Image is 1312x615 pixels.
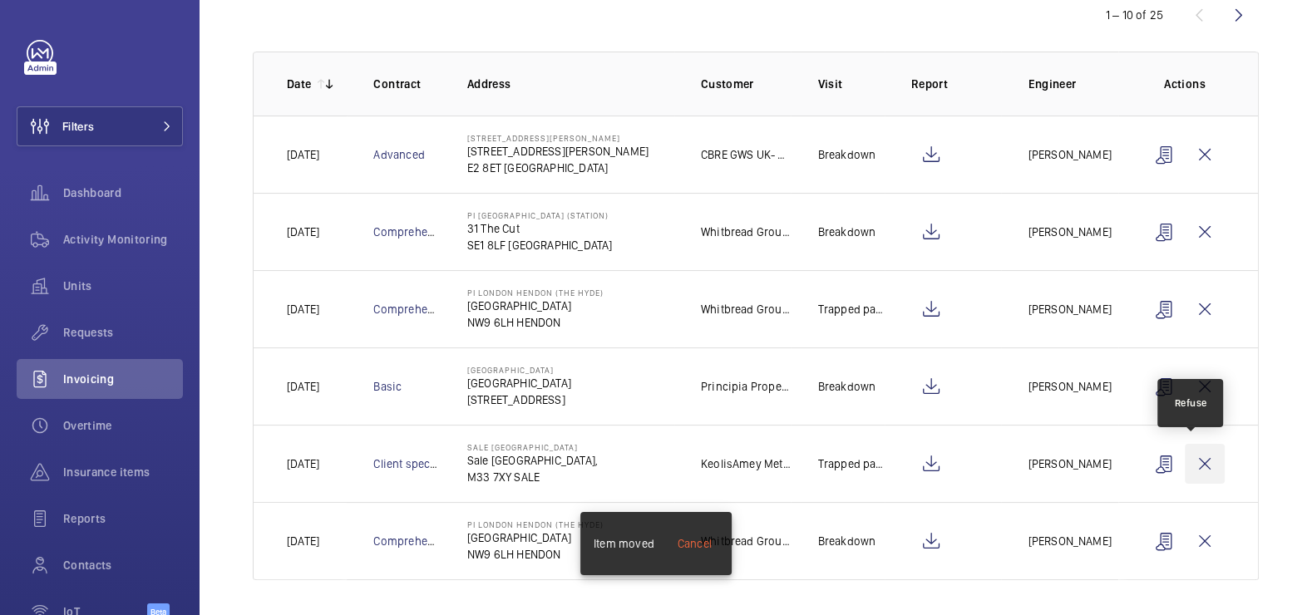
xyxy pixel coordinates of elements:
p: E2 8ET [GEOGRAPHIC_DATA] [467,160,649,176]
p: PI London Hendon (The Hyde) [467,519,604,529]
p: PI London Hendon (The Hyde) [467,288,604,298]
p: KeolisAmey Metrolink [701,455,792,472]
p: Breakdown [817,378,875,395]
p: Sale [GEOGRAPHIC_DATA] [467,442,598,452]
p: NW9 6LH HENDON [467,314,604,331]
p: Engineer [1028,76,1118,92]
p: [PERSON_NAME] [1028,301,1111,317]
a: Client specific [373,457,447,470]
p: Actions [1145,76,1225,92]
span: Insurance items [63,464,183,480]
p: [PERSON_NAME] [1028,378,1111,395]
button: Cancel [661,524,728,563]
p: [DATE] [287,146,319,163]
p: PI [GEOGRAPHIC_DATA] (Station) [467,210,613,220]
p: [STREET_ADDRESS][PERSON_NAME] [467,143,649,160]
p: Contract [373,76,440,92]
p: [PERSON_NAME] [1028,146,1111,163]
span: Filters [62,118,94,135]
span: Invoicing [63,371,183,387]
p: Breakdown [817,533,875,549]
a: Comprehensive [373,534,455,548]
p: SE1 8LF [GEOGRAPHIC_DATA] [467,237,613,253]
p: [PERSON_NAME] [1028,224,1111,240]
span: Dashboard [63,184,183,201]
p: 31 The Cut [467,220,613,237]
p: Address [467,76,674,92]
p: Breakdown [817,224,875,240]
p: [GEOGRAPHIC_DATA] [467,375,571,391]
p: Trapped passenger [817,455,884,472]
p: [GEOGRAPHIC_DATA] [467,529,604,546]
p: Sale [GEOGRAPHIC_DATA], [467,452,598,469]
a: Comprehensive [373,303,455,316]
p: [DATE] [287,533,319,549]
span: Reports [63,510,183,527]
div: Cancel [678,535,712,552]
p: [PERSON_NAME] [1028,533,1111,549]
p: [GEOGRAPHIC_DATA] [467,298,604,314]
p: Principia Property & Estates - [GEOGRAPHIC_DATA] [701,378,792,395]
p: CBRE GWS UK- Shoreditch Exchange/[STREET_ADDRESS][PERSON_NAME] (Mobile Portfolio) [701,146,792,163]
p: Date [287,76,311,92]
div: Item moved [594,535,654,552]
p: [DATE] [287,378,319,395]
div: Refuse [1174,396,1206,411]
span: Activity Monitoring [63,231,183,248]
p: [DATE] [287,301,319,317]
p: Report [911,76,1002,92]
p: Customer [701,76,792,92]
a: Basic [373,380,402,393]
p: [DATE] [287,224,319,240]
span: Overtime [63,417,183,434]
a: Advanced [373,148,424,161]
p: Whitbread Group PLC [701,224,792,240]
p: [STREET_ADDRESS] [467,391,571,408]
span: Requests [63,324,183,341]
p: M33 7XY SALE [467,469,598,485]
div: 1 – 10 of 25 [1106,7,1163,23]
p: [DATE] [287,455,319,472]
p: Trapped passenger [817,301,884,317]
p: [PERSON_NAME] [1028,455,1111,472]
p: NW9 6LH HENDON [467,546,604,563]
p: Breakdown [817,146,875,163]
p: Whitbread Group PLC [701,301,792,317]
p: Visit [817,76,884,92]
p: [GEOGRAPHIC_DATA] [467,365,571,375]
a: Comprehensive [373,225,455,239]
p: [STREET_ADDRESS][PERSON_NAME] [467,133,649,143]
button: Filters [17,106,183,146]
span: Units [63,278,183,294]
span: Contacts [63,557,183,573]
